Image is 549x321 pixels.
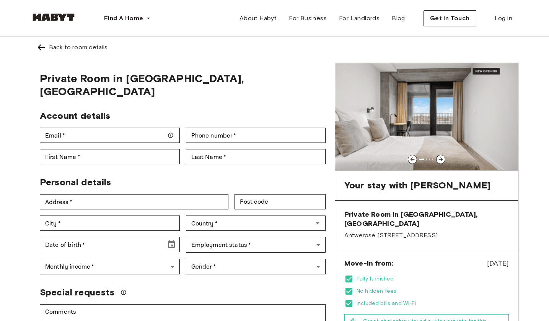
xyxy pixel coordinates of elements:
div: City [40,216,180,231]
div: Address [40,194,228,209]
button: Open [312,218,323,229]
span: Antwerpse [STREET_ADDRESS] [344,231,509,240]
span: Special requests [40,287,114,298]
span: Get in Touch [430,14,470,23]
span: Private Room in [GEOGRAPHIC_DATA], [GEOGRAPHIC_DATA] [40,72,326,98]
span: Account details [40,110,110,121]
svg: We'll do our best to accommodate your request, but please note we can't guarantee it will be poss... [121,289,127,295]
span: Included bills and Wi-Fi [357,300,509,307]
a: For Landlords [333,11,386,26]
span: Fully furnished [357,275,509,283]
div: Email [40,128,180,143]
span: No hidden fees [357,287,509,295]
div: Back to room details [49,43,108,52]
button: Find A Home [98,11,157,26]
a: About Habyt [233,11,283,26]
img: Habyt [31,13,77,21]
div: Last Name [186,149,326,164]
div: First Name [40,149,180,164]
a: Log in [489,11,518,26]
img: Image of the room [335,63,518,170]
span: Your stay with [PERSON_NAME] [344,180,490,191]
span: Log in [495,14,512,23]
a: Blog [386,11,411,26]
img: Left pointing arrow [37,43,46,52]
div: Post code [235,194,326,209]
svg: Make sure your email is correct — we'll send your booking details there. [168,132,174,138]
span: Private Room in [GEOGRAPHIC_DATA], [GEOGRAPHIC_DATA] [344,210,509,228]
div: Phone number [186,128,326,143]
span: For Landlords [339,14,380,23]
span: About Habyt [239,14,277,23]
button: Choose date [164,237,179,252]
a: For Business [283,11,333,26]
span: [DATE] [487,258,509,268]
a: Left pointing arrowBack to room details [31,37,518,58]
span: For Business [289,14,327,23]
span: Blog [392,14,405,23]
span: Find A Home [104,14,143,23]
button: Get in Touch [424,10,476,26]
span: Move-in from: [344,259,393,268]
span: Personal details [40,177,111,188]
